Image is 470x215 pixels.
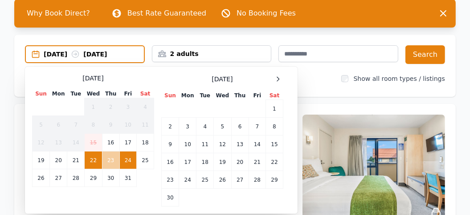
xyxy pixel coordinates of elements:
[162,92,179,100] th: Sun
[137,98,154,116] td: 4
[231,171,249,189] td: 27
[266,100,283,118] td: 1
[196,92,214,100] th: Tue
[249,118,266,135] td: 7
[179,92,196,100] th: Mon
[196,153,214,171] td: 18
[152,49,271,58] div: 2 adults
[127,8,206,19] p: Best Rate Guaranteed
[179,135,196,153] td: 10
[50,169,67,187] td: 27
[405,45,445,64] button: Search
[82,74,103,83] span: [DATE]
[214,92,231,100] th: Wed
[44,50,144,59] div: [DATE] [DATE]
[162,135,179,153] td: 9
[67,151,85,169] td: 21
[214,171,231,189] td: 26
[119,134,136,151] td: 17
[196,171,214,189] td: 25
[33,134,50,151] td: 12
[33,169,50,187] td: 26
[67,90,85,98] th: Tue
[266,118,283,135] td: 8
[137,151,154,169] td: 25
[266,92,283,100] th: Sat
[137,134,154,151] td: 18
[231,153,249,171] td: 20
[249,171,266,189] td: 28
[85,169,102,187] td: 29
[354,75,445,82] label: Show all room types / listings
[162,189,179,207] td: 30
[231,135,249,153] td: 13
[85,134,102,151] td: 15
[249,92,266,100] th: Fri
[162,171,179,189] td: 23
[85,90,102,98] th: Wed
[196,135,214,153] td: 11
[212,75,233,84] span: [DATE]
[102,151,119,169] td: 23
[179,171,196,189] td: 24
[237,8,296,19] p: No Booking Fees
[179,118,196,135] td: 3
[137,116,154,134] td: 11
[102,116,119,134] td: 9
[266,153,283,171] td: 22
[119,98,136,116] td: 3
[50,116,67,134] td: 6
[50,90,67,98] th: Mon
[67,169,85,187] td: 28
[85,116,102,134] td: 8
[196,118,214,135] td: 4
[249,135,266,153] td: 14
[119,169,136,187] td: 31
[266,135,283,153] td: 15
[20,4,97,22] span: Why Book Direct?
[137,90,154,98] th: Sat
[162,118,179,135] td: 2
[231,92,249,100] th: Thu
[119,151,136,169] td: 24
[102,98,119,116] td: 2
[33,151,50,169] td: 19
[119,116,136,134] td: 10
[102,134,119,151] td: 16
[162,153,179,171] td: 16
[33,90,50,98] th: Sun
[179,153,196,171] td: 17
[249,153,266,171] td: 21
[50,151,67,169] td: 20
[214,153,231,171] td: 19
[33,116,50,134] td: 5
[119,90,136,98] th: Fri
[67,116,85,134] td: 7
[85,151,102,169] td: 22
[85,98,102,116] td: 1
[102,90,119,98] th: Thu
[231,118,249,135] td: 6
[102,169,119,187] td: 30
[67,134,85,151] td: 14
[214,118,231,135] td: 5
[214,135,231,153] td: 12
[266,171,283,189] td: 29
[50,134,67,151] td: 13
